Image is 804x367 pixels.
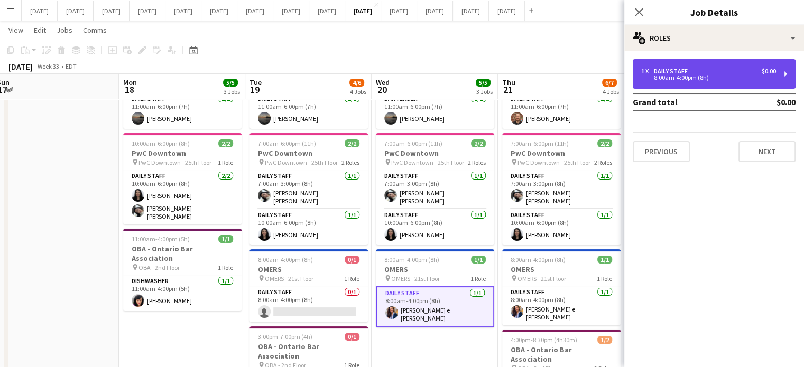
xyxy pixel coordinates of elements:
[502,148,621,158] h3: PwC Downtown
[165,1,201,21] button: [DATE]
[374,83,390,96] span: 20
[417,1,453,21] button: [DATE]
[345,256,359,264] span: 0/1
[94,1,130,21] button: [DATE]
[502,265,621,274] h3: OMERS
[517,158,590,166] span: PwC Downtown - 25th Floor
[762,68,776,75] div: $0.00
[249,78,262,87] span: Tue
[384,256,439,264] span: 8:00am-4:00pm (8h)
[345,139,359,147] span: 2/2
[602,79,617,87] span: 6/7
[30,23,50,37] a: Edit
[376,148,494,158] h3: PwC Downtown
[130,1,165,21] button: [DATE]
[249,133,368,245] app-job-card: 7:00am-6:00pm (11h)2/2PwC Downtown PwC Downtown - 25th Floor2 RolesDaily Staff1/17:00am-3:00pm (8...
[8,61,33,72] div: [DATE]
[35,62,61,70] span: Week 33
[501,83,515,96] span: 21
[138,158,211,166] span: PwC Downtown - 25th Floor
[123,93,242,129] app-card-role: Daily Staff1/111:00am-6:00pm (7h)[PERSON_NAME]
[248,83,262,96] span: 19
[376,93,494,129] app-card-role: Bartender1/111:00am-6:00pm (7h)[PERSON_NAME]
[633,141,690,162] button: Previous
[641,68,654,75] div: 1 x
[249,148,368,158] h3: PwC Downtown
[376,286,494,327] app-card-role: Daily Staff1/18:00am-4:00pm (8h)[PERSON_NAME] e [PERSON_NAME]
[391,158,464,166] span: PwC Downtown - 25th Floor
[223,79,238,87] span: 5/5
[8,25,23,35] span: View
[453,1,489,21] button: [DATE]
[132,139,190,147] span: 10:00am-6:00pm (8h)
[57,25,72,35] span: Jobs
[597,336,612,344] span: 1/2
[502,209,621,245] app-card-role: Daily Staff1/110:00am-6:00pm (8h)[PERSON_NAME]
[201,1,237,21] button: [DATE]
[376,209,494,245] app-card-role: Daily Staff1/110:00am-6:00pm (8h)[PERSON_NAME]
[384,139,442,147] span: 7:00am-6:00pm (11h)
[350,88,366,96] div: 4 Jobs
[476,79,491,87] span: 5/5
[349,79,364,87] span: 4/6
[218,139,233,147] span: 2/2
[218,235,233,243] span: 1/1
[502,78,515,87] span: Thu
[624,5,804,19] h3: Job Details
[123,275,242,311] app-card-role: Dishwasher1/111:00am-4:00pm (5h)[PERSON_NAME]
[633,93,746,110] td: Grand total
[597,275,612,283] span: 1 Role
[249,265,368,274] h3: OMERS
[249,170,368,209] app-card-role: Daily Staff1/17:00am-3:00pm (8h)[PERSON_NAME] [PERSON_NAME]
[123,133,242,224] app-job-card: 10:00am-6:00pm (8h)2/2PwC Downtown PwC Downtown - 25th Floor1 RoleDaily Staff2/210:00am-6:00pm (8...
[471,139,486,147] span: 2/2
[654,68,692,75] div: Daily Staff
[345,333,359,341] span: 0/1
[594,158,612,166] span: 2 Roles
[132,235,190,243] span: 11:00am-4:00pm (5h)
[249,342,368,361] h3: OBA - Ontario Bar Association
[376,249,494,327] div: 8:00am-4:00pm (8h)1/1OMERS OMERS - 21st Floor1 RoleDaily Staff1/18:00am-4:00pm (8h)[PERSON_NAME] ...
[345,1,381,21] button: [DATE]
[122,83,137,96] span: 18
[502,249,621,325] app-job-card: 8:00am-4:00pm (8h)1/1OMERS OMERS - 21st Floor1 RoleDaily Staff1/18:00am-4:00pm (8h)[PERSON_NAME] ...
[83,25,107,35] span: Comms
[502,93,621,129] app-card-role: Daily Staff1/111:00am-6:00pm (7h)[PERSON_NAME]
[273,1,309,21] button: [DATE]
[502,133,621,245] div: 7:00am-6:00pm (11h)2/2PwC Downtown PwC Downtown - 25th Floor2 RolesDaily Staff1/17:00am-3:00pm (8...
[476,88,493,96] div: 3 Jobs
[502,345,621,364] h3: OBA - Ontario Bar Association
[489,1,525,21] button: [DATE]
[597,256,612,264] span: 1/1
[341,158,359,166] span: 2 Roles
[511,139,569,147] span: 7:00am-6:00pm (11h)
[224,88,240,96] div: 3 Jobs
[603,88,619,96] div: 4 Jobs
[52,23,77,37] a: Jobs
[376,170,494,209] app-card-role: Daily Staff1/17:00am-3:00pm (8h)[PERSON_NAME] [PERSON_NAME]
[344,275,359,283] span: 1 Role
[123,229,242,311] app-job-card: 11:00am-4:00pm (5h)1/1OBA - Ontario Bar Association OBA - 2nd Floor1 RoleDishwasher1/111:00am-4:0...
[249,249,368,322] app-job-card: 8:00am-4:00pm (8h)0/1OMERS OMERS - 21st Floor1 RoleDaily Staff0/18:00am-4:00pm (8h)
[502,170,621,209] app-card-role: Daily Staff1/17:00am-3:00pm (8h)[PERSON_NAME] [PERSON_NAME]
[511,336,577,344] span: 4:00pm-8:30pm (4h30m)
[66,62,77,70] div: EDT
[738,141,796,162] button: Next
[502,286,621,325] app-card-role: Daily Staff1/18:00am-4:00pm (8h)[PERSON_NAME] e [PERSON_NAME]
[123,170,242,224] app-card-role: Daily Staff2/210:00am-6:00pm (8h)[PERSON_NAME][PERSON_NAME] [PERSON_NAME]
[58,1,94,21] button: [DATE]
[391,275,440,283] span: OMERS - 21st Floor
[376,133,494,245] app-job-card: 7:00am-6:00pm (11h)2/2PwC Downtown PwC Downtown - 25th Floor2 RolesDaily Staff1/17:00am-3:00pm (8...
[249,209,368,245] app-card-role: Daily Staff1/110:00am-6:00pm (8h)[PERSON_NAME]
[218,158,233,166] span: 1 Role
[641,75,776,80] div: 8:00am-4:00pm (8h)
[258,256,313,264] span: 8:00am-4:00pm (8h)
[258,333,312,341] span: 3:00pm-7:00pm (4h)
[517,275,566,283] span: OMERS - 21st Floor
